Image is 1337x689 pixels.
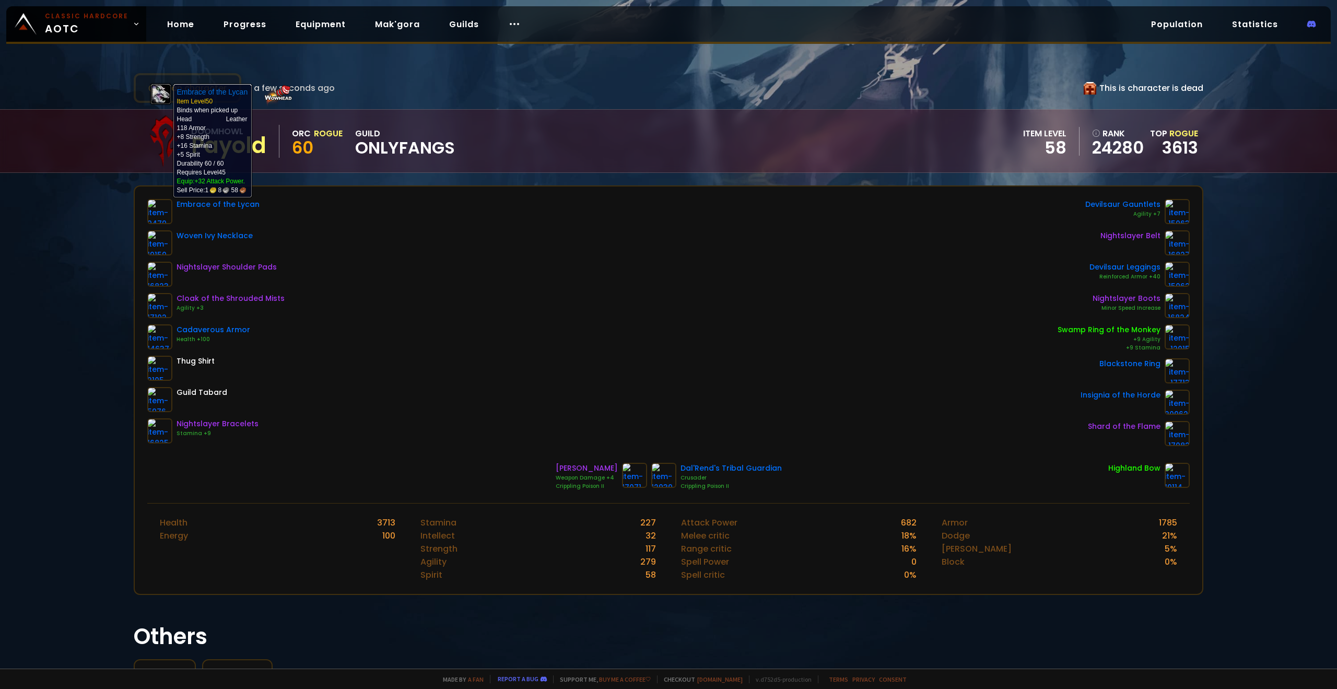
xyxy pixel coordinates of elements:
[292,136,313,159] span: 60
[1058,335,1160,344] div: +9 Agility
[1092,127,1144,140] div: rank
[1089,273,1160,281] div: Reinforced Armor +40
[681,482,782,491] div: Crippling Poison II
[1093,293,1160,304] div: Nightslayer Boots
[1093,304,1160,312] div: Minor Speed Increase
[160,529,188,542] div: Energy
[599,675,651,683] a: Buy me a coffee
[640,555,656,568] div: 279
[177,304,285,312] div: Agility +3
[553,675,651,683] span: Support me,
[147,230,172,255] img: item-19159
[177,356,215,367] div: Thug Shirt
[45,11,128,37] span: AOTC
[1165,463,1190,488] img: item-19114
[622,463,647,488] img: item-17071
[177,151,200,158] span: +5 Spirit
[420,555,447,568] div: Agility
[177,98,213,105] span: Item Level 50
[377,516,395,529] div: 3713
[420,516,456,529] div: Stamina
[177,87,248,168] td: Binds when picked up Durability 60 / 60
[218,186,230,195] span: 8
[1143,14,1211,35] a: Population
[177,178,245,185] span: Equip:
[1159,516,1177,529] div: 1785
[437,675,484,683] span: Made by
[134,620,1203,653] h1: Others
[45,11,128,21] small: Classic Hardcore
[829,675,848,683] a: Terms
[651,463,676,488] img: item-12939
[177,293,285,304] div: Cloak of the Shrouded Mists
[382,529,395,542] div: 100
[901,542,917,555] div: 16 %
[1099,358,1160,369] div: Blackstone Ring
[1088,421,1160,432] div: Shard of the Flame
[657,675,743,683] span: Checkout
[681,516,737,529] div: Attack Power
[901,516,917,529] div: 682
[177,124,206,132] span: 118 Armor
[681,474,782,482] div: Crusader
[1084,81,1203,95] div: This is character is dead
[177,133,209,141] span: +8 Strength
[1108,463,1160,474] div: Highland Bow
[254,81,335,95] span: a few seconds ago
[942,516,968,529] div: Armor
[852,675,875,683] a: Privacy
[1165,199,1190,224] img: item-15063
[879,675,907,683] a: Consent
[1165,358,1190,383] img: item-17713
[147,356,172,381] img: item-2105
[215,14,275,35] a: Progress
[177,230,253,241] div: Woven Ivy Necklace
[177,387,227,398] div: Guild Tabard
[420,568,442,581] div: Spirit
[556,474,618,482] div: Weapon Damage +4
[749,675,812,683] span: v. d752d5 - production
[904,568,917,581] div: 0 %
[177,429,259,438] div: Stamina +9
[646,568,656,581] div: 58
[1165,324,1190,349] img: item-12015
[1224,14,1286,35] a: Statistics
[1058,324,1160,335] div: Swamp Ring of the Monkey
[646,529,656,542] div: 32
[147,262,172,287] img: item-16823
[160,516,187,529] div: Health
[697,675,743,683] a: [DOMAIN_NAME]
[1023,140,1066,156] div: 58
[1092,140,1144,156] a: 24280
[420,529,455,542] div: Intellect
[1081,390,1160,401] div: Insignia of the Horde
[681,542,732,555] div: Range critic
[177,168,248,195] td: Requires Level 45
[468,675,484,683] a: a fan
[177,335,250,344] div: Health +100
[134,73,241,103] button: Scan character
[420,542,458,555] div: Strength
[556,482,618,491] div: Crippling Poison II
[640,516,656,529] div: 227
[1165,421,1190,446] img: item-17082
[1162,136,1198,159] a: 3613
[1023,127,1066,140] div: item level
[292,127,311,140] div: Orc
[147,418,172,443] img: item-16825
[177,262,277,273] div: Nightslayer Shoulder Pads
[681,555,729,568] div: Spell Power
[177,324,250,335] div: Cadaverous Armor
[177,418,259,429] div: Nightslayer Bracelets
[942,542,1012,555] div: [PERSON_NAME]
[177,88,248,96] b: Embrace of the Lycan
[1100,230,1160,241] div: Nightslayer Belt
[314,127,343,140] div: Rogue
[6,6,146,42] a: Classic HardcoreAOTC
[147,199,172,224] img: item-9479
[901,529,917,542] div: 18 %
[681,568,725,581] div: Spell critic
[681,529,730,542] div: Melee critic
[159,14,203,35] a: Home
[1150,127,1198,140] div: Top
